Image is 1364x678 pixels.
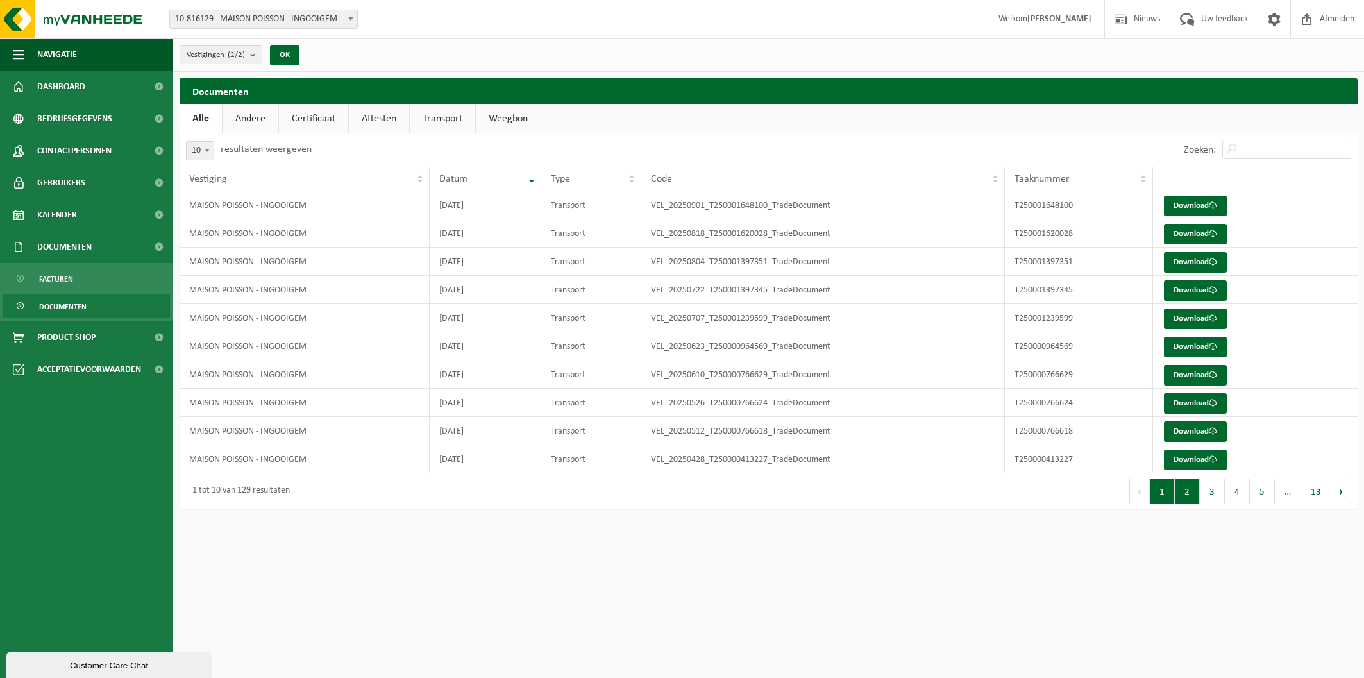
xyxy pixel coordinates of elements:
[641,304,1005,332] td: VEL_20250707_T250001239599_TradeDocument
[1301,479,1331,504] button: 13
[180,78,1358,103] h2: Documenten
[37,71,85,103] span: Dashboard
[430,191,541,219] td: [DATE]
[541,417,642,445] td: Transport
[180,104,222,133] a: Alle
[169,10,358,29] span: 10-816129 - MAISON POISSON - INGOOIGEM
[37,38,77,71] span: Navigatie
[180,389,430,417] td: MAISON POISSON - INGOOIGEM
[1164,196,1227,216] a: Download
[430,304,541,332] td: [DATE]
[476,104,541,133] a: Weegbon
[1164,421,1227,442] a: Download
[541,304,642,332] td: Transport
[541,445,642,473] td: Transport
[1005,360,1152,389] td: T250000766629
[541,191,642,219] td: Transport
[641,389,1005,417] td: VEL_20250526_T250000766624_TradeDocument
[39,294,87,319] span: Documenten
[1005,304,1152,332] td: T250001239599
[180,191,430,219] td: MAISON POISSON - INGOOIGEM
[180,445,430,473] td: MAISON POISSON - INGOOIGEM
[1164,393,1227,414] a: Download
[187,46,245,65] span: Vestigingen
[1015,174,1070,184] span: Taaknummer
[228,51,245,59] count: (2/2)
[1164,309,1227,329] a: Download
[551,174,570,184] span: Type
[189,174,227,184] span: Vestiging
[37,135,112,167] span: Contactpersonen
[1005,417,1152,445] td: T250000766618
[37,353,141,386] span: Acceptatievoorwaarden
[349,104,409,133] a: Attesten
[641,248,1005,276] td: VEL_20250804_T250001397351_TradeDocument
[430,360,541,389] td: [DATE]
[1150,479,1175,504] button: 1
[1250,479,1275,504] button: 5
[170,10,357,28] span: 10-816129 - MAISON POISSON - INGOOIGEM
[430,219,541,248] td: [DATE]
[37,167,85,199] span: Gebruikers
[180,360,430,389] td: MAISON POISSON - INGOOIGEM
[410,104,475,133] a: Transport
[541,332,642,360] td: Transport
[641,445,1005,473] td: VEL_20250428_T250000413227_TradeDocument
[221,144,312,155] label: resultaten weergeven
[430,332,541,360] td: [DATE]
[1164,365,1227,386] a: Download
[39,267,73,291] span: Facturen
[180,332,430,360] td: MAISON POISSON - INGOOIGEM
[180,304,430,332] td: MAISON POISSON - INGOOIGEM
[180,417,430,445] td: MAISON POISSON - INGOOIGEM
[1005,389,1152,417] td: T250000766624
[541,219,642,248] td: Transport
[1164,280,1227,301] a: Download
[6,650,214,678] iframe: chat widget
[180,219,430,248] td: MAISON POISSON - INGOOIGEM
[37,199,77,231] span: Kalender
[186,141,214,160] span: 10
[439,174,467,184] span: Datum
[270,45,299,65] button: OK
[279,104,348,133] a: Certificaat
[641,219,1005,248] td: VEL_20250818_T250001620028_TradeDocument
[1164,224,1227,244] a: Download
[1331,479,1351,504] button: Next
[430,389,541,417] td: [DATE]
[1200,479,1225,504] button: 3
[641,417,1005,445] td: VEL_20250512_T250000766618_TradeDocument
[3,266,170,291] a: Facturen
[641,276,1005,304] td: VEL_20250722_T250001397345_TradeDocument
[37,321,96,353] span: Product Shop
[1175,479,1200,504] button: 2
[1164,450,1227,470] a: Download
[1184,145,1216,155] label: Zoeken:
[180,248,430,276] td: MAISON POISSON - INGOOIGEM
[641,191,1005,219] td: VEL_20250901_T250001648100_TradeDocument
[1005,332,1152,360] td: T250000964569
[430,248,541,276] td: [DATE]
[1005,248,1152,276] td: T250001397351
[180,45,262,64] button: Vestigingen(2/2)
[1005,445,1152,473] td: T250000413227
[430,276,541,304] td: [DATE]
[430,417,541,445] td: [DATE]
[1225,479,1250,504] button: 4
[187,142,214,160] span: 10
[1027,14,1091,24] strong: [PERSON_NAME]
[1005,191,1152,219] td: T250001648100
[37,231,92,263] span: Documenten
[186,480,290,503] div: 1 tot 10 van 129 resultaten
[37,103,112,135] span: Bedrijfsgegevens
[1005,276,1152,304] td: T250001397345
[541,276,642,304] td: Transport
[541,360,642,389] td: Transport
[1164,337,1227,357] a: Download
[1275,479,1301,504] span: …
[651,174,672,184] span: Code
[3,294,170,318] a: Documenten
[1129,479,1150,504] button: Previous
[641,332,1005,360] td: VEL_20250623_T250000964569_TradeDocument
